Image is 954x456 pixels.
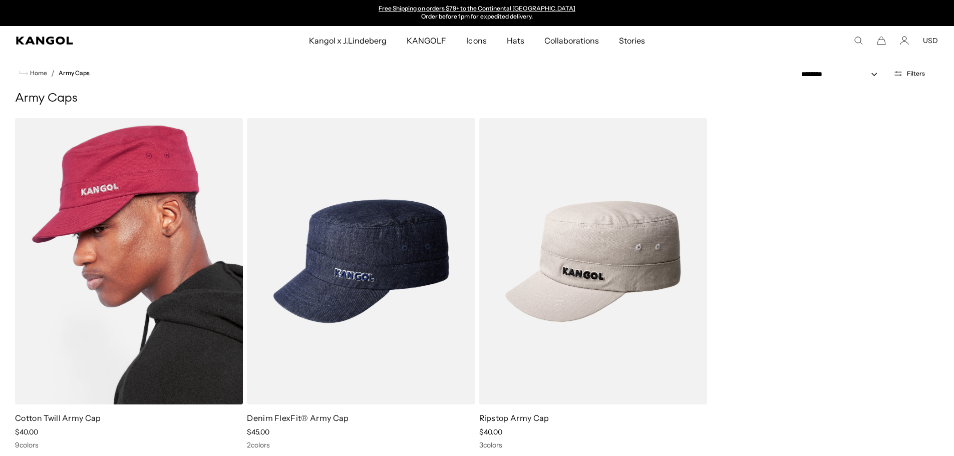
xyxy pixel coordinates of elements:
img: Cotton Twill Army Cap [15,118,243,404]
div: 9 colors [15,440,243,449]
a: Army Caps [59,70,90,77]
span: Home [28,70,47,77]
div: 2 of 2 [374,5,580,21]
span: $45.00 [247,427,269,436]
span: Collaborations [544,26,599,55]
select: Sort by: Featured [797,69,887,80]
a: Ripstop Army Cap [479,413,549,423]
img: Denim FlexFit® Army Cap [247,118,475,404]
span: $40.00 [479,427,502,436]
a: Kangol x J.Lindeberg [299,26,397,55]
h1: Army Caps [15,91,939,106]
button: Open filters [887,69,931,78]
button: USD [923,36,938,45]
a: Denim FlexFit® Army Cap [247,413,349,423]
span: Filters [907,70,925,77]
p: Order before 1pm for expedited delivery. [379,13,575,21]
li: / [47,67,55,79]
div: 3 colors [479,440,707,449]
a: Account [900,36,909,45]
a: Kangol [16,37,204,45]
a: Icons [456,26,496,55]
a: Hats [497,26,534,55]
span: $40.00 [15,427,38,436]
span: Kangol x J.Lindeberg [309,26,387,55]
slideshow-component: Announcement bar [374,5,580,21]
a: Stories [609,26,655,55]
span: Stories [619,26,645,55]
a: Home [19,69,47,78]
div: Announcement [374,5,580,21]
a: Collaborations [534,26,609,55]
span: Hats [507,26,524,55]
a: Free Shipping on orders $79+ to the Continental [GEOGRAPHIC_DATA] [379,5,575,12]
img: Ripstop Army Cap [479,118,707,404]
span: Icons [466,26,486,55]
button: Cart [877,36,886,45]
div: 2 colors [247,440,475,449]
a: Cotton Twill Army Cap [15,413,101,423]
span: KANGOLF [407,26,446,55]
summary: Search here [854,36,863,45]
a: KANGOLF [397,26,456,55]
